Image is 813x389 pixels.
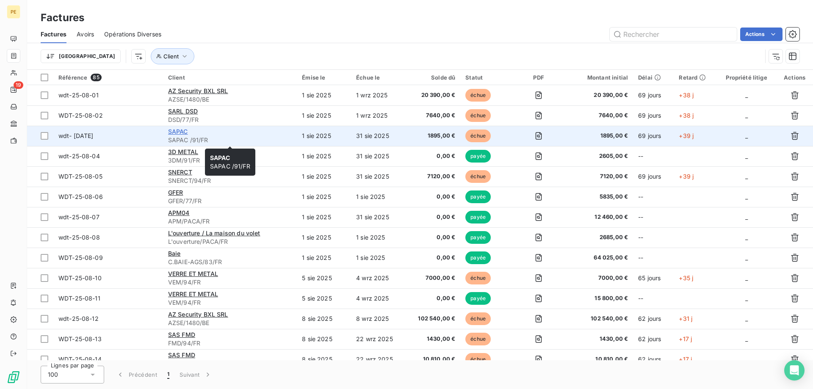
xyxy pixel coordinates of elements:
[633,227,674,248] td: --
[210,154,250,170] span: SAPAC /91/FR
[633,248,674,268] td: --
[745,254,748,261] span: _
[297,126,351,146] td: 1 sie 2025
[745,173,748,180] span: _
[679,335,692,342] span: +17 j
[351,309,406,329] td: 8 wrz 2025
[411,152,455,160] span: 0,00 €
[745,274,748,281] span: _
[297,349,351,370] td: 8 sie 2025
[567,172,628,181] span: 7120,00 €
[745,335,748,342] span: _
[633,268,674,288] td: 65 jours
[91,74,101,81] span: 85
[104,30,161,39] span: Opérations Diverses
[411,335,455,343] span: 1430,00 €
[411,111,455,120] span: 7640,00 €
[168,229,260,237] span: L'ouverture / La maison du volet
[41,50,121,63] button: [GEOGRAPHIC_DATA]
[297,329,351,349] td: 8 sie 2025
[168,209,190,216] span: APM04
[567,233,628,242] span: 2685,00 €
[351,227,406,248] td: 1 sie 2025
[633,207,674,227] td: --
[465,190,491,203] span: payée
[168,278,292,287] span: VEM/94/FR
[168,148,198,155] span: 3D METAL
[351,146,406,166] td: 31 sie 2025
[77,30,94,39] span: Avoirs
[465,74,510,81] div: Statut
[633,309,674,329] td: 62 jours
[168,217,292,226] span: APM/PACA/FR
[351,187,406,207] td: 1 sie 2025
[465,333,491,345] span: échue
[745,193,748,200] span: _
[745,356,748,363] span: _
[633,166,674,187] td: 69 jours
[58,112,103,119] span: WDT-25-08-02
[297,166,351,187] td: 1 sie 2025
[351,85,406,105] td: 1 wrz 2025
[297,187,351,207] td: 1 sie 2025
[168,331,195,338] span: SAS FMD
[41,30,66,39] span: Factures
[411,274,455,282] span: 7000,00 €
[679,112,694,119] span: +38 j
[411,254,455,262] span: 0,00 €
[465,231,491,244] span: payée
[679,274,693,281] span: +35 j
[351,248,406,268] td: 1 sie 2025
[679,74,712,81] div: Retard
[58,193,103,200] span: WDT-25-08-06
[168,74,292,81] div: Client
[567,132,628,140] span: 1895,00 €
[58,315,99,322] span: wdt-25-08-12
[58,295,100,302] span: WDT-25-08-11
[465,251,491,264] span: payée
[633,105,674,126] td: 69 jours
[351,126,406,146] td: 31 sie 2025
[567,91,628,99] span: 20 390,00 €
[465,89,491,102] span: échue
[58,254,103,261] span: WDT-25-08-09
[567,335,628,343] span: 1430,00 €
[679,132,694,139] span: +39 j
[679,315,692,322] span: +31 j
[168,258,292,266] span: C.BAIE-AGS/83/FR
[679,356,692,363] span: +17 j
[351,349,406,370] td: 22 wrz 2025
[168,108,198,115] span: SARL DSD
[465,211,491,223] span: payée
[168,95,292,104] span: AZSE/1480/BE
[168,87,228,94] span: AZ Security BXL SRL
[781,74,808,81] div: Actions
[163,53,179,60] span: Client
[745,112,748,119] span: _
[745,152,748,160] span: _
[520,74,558,81] div: PDF
[411,132,455,140] span: 1895,00 €
[168,136,292,144] span: SAPAC /91/FR
[567,315,628,323] span: 102 540,00 €
[168,339,292,348] span: FMD/94/FR
[610,28,737,41] input: Rechercher
[58,173,102,180] span: WDT-25-08-05
[411,172,455,181] span: 7120,00 €
[174,366,217,383] button: Suivant
[679,91,694,99] span: +38 j
[41,10,84,25] h3: Factures
[297,207,351,227] td: 1 sie 2025
[567,274,628,282] span: 7000,00 €
[168,351,195,359] span: SAS FMD
[168,311,228,318] span: AZ Security BXL SRL
[633,187,674,207] td: --
[58,274,102,281] span: WDT-25-08-10
[351,288,406,309] td: 4 wrz 2025
[465,312,491,325] span: échue
[351,329,406,349] td: 22 wrz 2025
[168,250,181,257] span: Baie
[58,74,87,81] span: Référence
[633,288,674,309] td: --
[722,74,771,81] div: Propriété litige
